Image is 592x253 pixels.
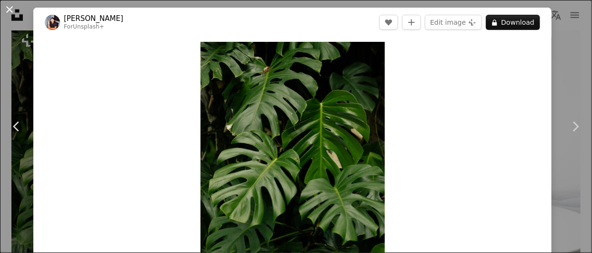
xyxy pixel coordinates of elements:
a: Next [559,81,592,172]
img: Go to Ivana Cajina's profile [45,15,60,30]
a: [PERSON_NAME] [64,14,123,23]
a: Unsplash+ [73,23,104,30]
div: For [64,23,123,31]
button: Download [486,15,540,30]
button: Add to Collection [402,15,421,30]
button: Edit image [425,15,482,30]
button: Like [379,15,398,30]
